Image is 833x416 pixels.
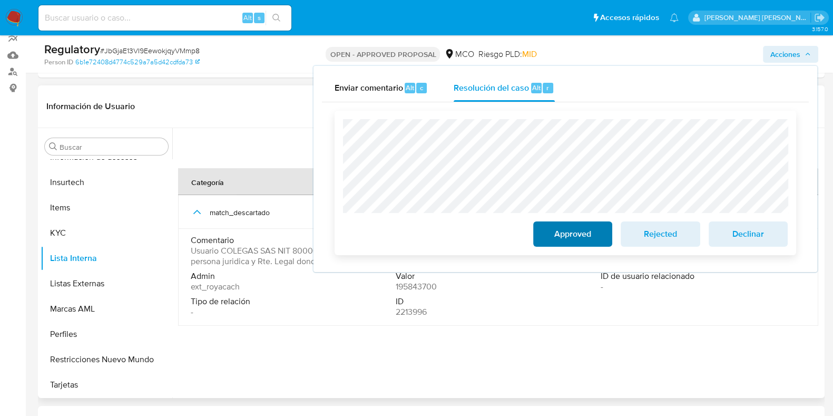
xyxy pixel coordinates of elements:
[38,11,291,25] input: Buscar usuario o caso...
[546,83,549,93] span: r
[41,170,172,195] button: Insurtech
[41,271,172,296] button: Listas Externas
[478,49,536,60] span: Riesgo PLD:
[454,81,529,93] span: Resolución del caso
[44,41,100,57] b: Regulatory
[547,222,599,246] span: Approved
[709,221,788,247] button: Declinar
[763,46,818,63] button: Acciones
[258,13,261,23] span: s
[522,48,536,60] span: MID
[704,13,811,23] p: camila.baquero@mercadolibre.com.co
[41,195,172,220] button: Items
[814,12,825,23] a: Salir
[41,296,172,322] button: Marcas AML
[621,221,700,247] button: Rejected
[811,25,828,33] span: 3.157.0
[634,222,686,246] span: Rejected
[41,347,172,372] button: Restricciones Nuevo Mundo
[41,246,172,271] button: Lista Interna
[533,221,612,247] button: Approved
[600,12,659,23] span: Accesos rápidos
[444,49,474,60] div: MCO
[100,45,200,56] span: # JbGjaE13VI9EewokjqyVMmp8
[266,11,287,25] button: search-icon
[44,57,73,67] b: Person ID
[420,83,423,93] span: c
[41,220,172,246] button: KYC
[75,57,200,67] a: 6b1e72408d4774c529a7a5d42cdfda73
[532,83,541,93] span: Alt
[326,47,440,62] p: OPEN - APPROVED PROPOSAL
[335,81,403,93] span: Enviar comentario
[46,101,135,112] h1: Información de Usuario
[243,13,252,23] span: Alt
[722,222,774,246] span: Declinar
[49,142,57,151] button: Buscar
[60,142,164,152] input: Buscar
[770,46,800,63] span: Acciones
[406,83,414,93] span: Alt
[670,13,679,22] a: Notificaciones
[41,372,172,398] button: Tarjetas
[41,322,172,347] button: Perfiles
